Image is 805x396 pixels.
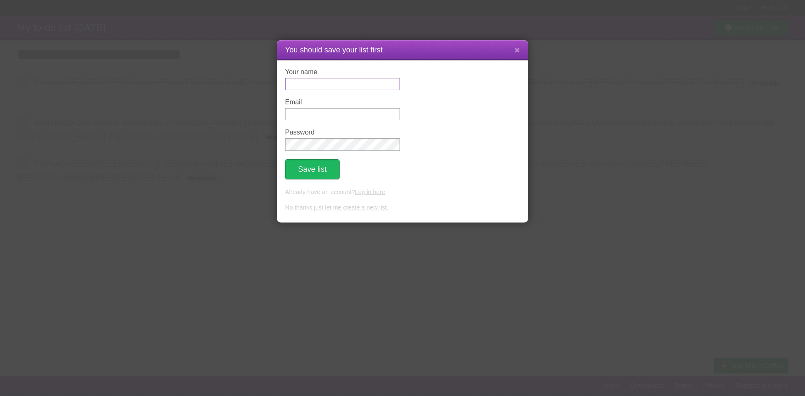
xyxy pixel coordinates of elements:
p: Already have an account? . [285,188,520,197]
a: Log in here [355,189,385,195]
button: Save list [285,159,340,179]
h1: You should save your list first [285,44,520,56]
label: Your name [285,68,400,76]
label: Password [285,129,400,136]
label: Email [285,98,400,106]
a: just let me create a new list [314,204,387,211]
p: No thanks, . [285,203,520,212]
